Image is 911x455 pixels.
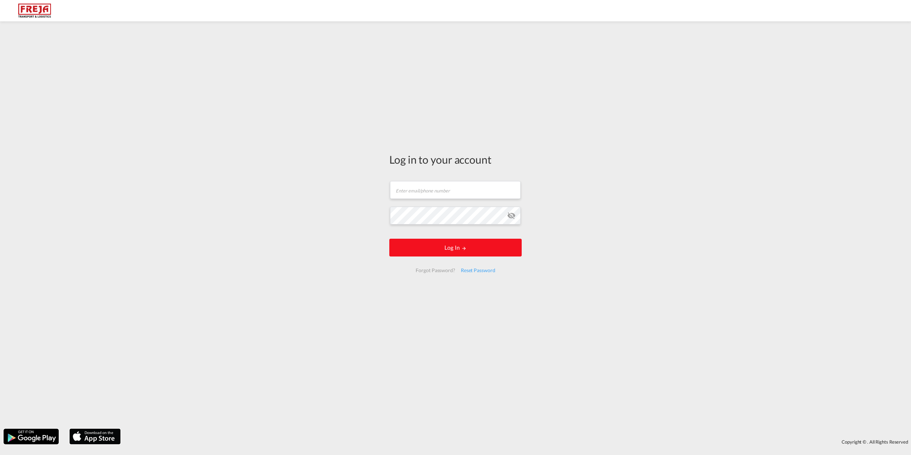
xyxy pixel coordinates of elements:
button: LOGIN [389,239,522,256]
input: Enter email/phone number [390,181,521,199]
div: Reset Password [458,264,498,277]
md-icon: icon-eye-off [507,211,516,220]
img: google.png [3,428,59,445]
div: Log in to your account [389,152,522,167]
img: 586607c025bf11f083711d99603023e7.png [11,3,59,19]
img: apple.png [69,428,121,445]
div: Forgot Password? [413,264,458,277]
div: Copyright © . All Rights Reserved [124,436,911,448]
